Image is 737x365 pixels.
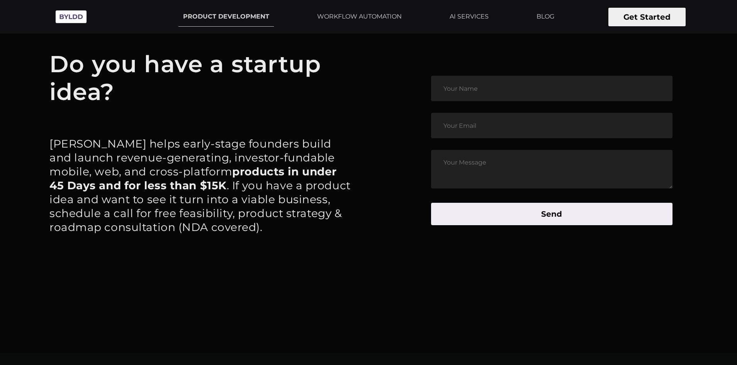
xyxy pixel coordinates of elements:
a: BLOG [532,7,559,26]
img: Byldd - Product Development Company [52,6,90,27]
button: Get Started [608,8,686,26]
input: Your Email [431,113,672,138]
a: PRODUCT DEVELOPMENT [178,7,274,27]
h1: Do you have a startup idea? [49,50,354,106]
a: AI SERVICES [445,7,493,26]
input: Your Name [431,76,672,101]
button: Send [431,203,672,225]
a: WORKFLOW AUTOMATION [312,7,406,26]
p: [PERSON_NAME] helps early-stage founders build and launch revenue-generating, investor-fundable m... [49,137,354,234]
